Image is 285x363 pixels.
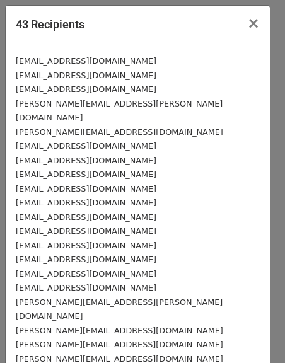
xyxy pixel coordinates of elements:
small: [PERSON_NAME][EMAIL_ADDRESS][PERSON_NAME][DOMAIN_NAME] [16,297,223,321]
small: [EMAIL_ADDRESS][DOMAIN_NAME] [16,226,156,236]
h5: 43 Recipients [16,16,84,33]
small: [EMAIL_ADDRESS][DOMAIN_NAME] [16,283,156,292]
small: [EMAIL_ADDRESS][DOMAIN_NAME] [16,212,156,222]
small: [EMAIL_ADDRESS][DOMAIN_NAME] [16,71,156,80]
small: [EMAIL_ADDRESS][DOMAIN_NAME] [16,141,156,151]
small: [EMAIL_ADDRESS][DOMAIN_NAME] [16,156,156,165]
small: [PERSON_NAME][EMAIL_ADDRESS][PERSON_NAME][DOMAIN_NAME] [16,99,223,123]
iframe: Chat Widget [222,302,285,363]
small: [EMAIL_ADDRESS][DOMAIN_NAME] [16,56,156,66]
small: [PERSON_NAME][EMAIL_ADDRESS][DOMAIN_NAME] [16,326,223,335]
small: [EMAIL_ADDRESS][DOMAIN_NAME] [16,241,156,250]
small: [EMAIL_ADDRESS][DOMAIN_NAME] [16,184,156,193]
small: [PERSON_NAME][EMAIL_ADDRESS][DOMAIN_NAME] [16,127,223,137]
small: [EMAIL_ADDRESS][DOMAIN_NAME] [16,170,156,179]
small: [EMAIL_ADDRESS][DOMAIN_NAME] [16,255,156,264]
small: [EMAIL_ADDRESS][DOMAIN_NAME] [16,198,156,207]
small: [PERSON_NAME][EMAIL_ADDRESS][DOMAIN_NAME] [16,340,223,349]
small: [EMAIL_ADDRESS][DOMAIN_NAME] [16,84,156,94]
button: Close [237,6,270,41]
small: [EMAIL_ADDRESS][DOMAIN_NAME] [16,269,156,279]
span: × [247,14,260,32]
